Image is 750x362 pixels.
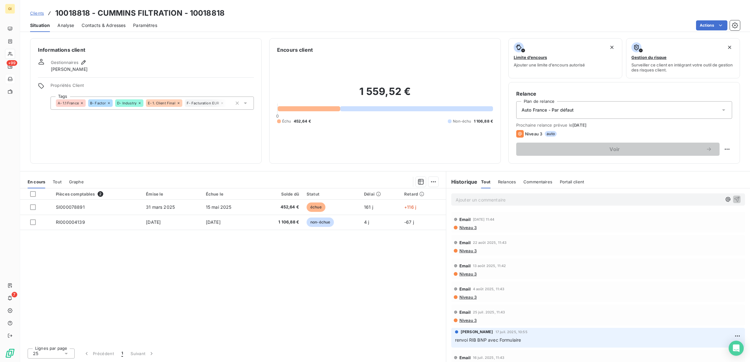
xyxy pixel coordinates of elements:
[80,347,118,360] button: Précédent
[206,191,253,197] div: Échue le
[30,10,44,16] a: Clients
[459,263,471,268] span: Email
[90,101,106,105] span: B- Factor
[294,118,311,124] span: 452,64 €
[51,66,88,72] span: [PERSON_NAME]
[631,62,735,72] span: Surveiller ce client en intégrant votre outil de gestion des risques client.
[33,350,38,357] span: 25
[404,191,442,197] div: Retard
[461,329,493,335] span: [PERSON_NAME]
[7,60,17,66] span: +99
[473,356,505,359] span: 16 juil. 2025, 11:43
[631,55,667,60] span: Gestion du risque
[276,113,279,118] span: 0
[53,179,62,184] span: Tout
[56,191,138,197] div: Pièces comptables
[187,101,219,105] span: F- Facturation EUR
[516,123,732,128] span: Prochaine relance prévue le
[572,123,587,128] span: [DATE]
[473,218,495,221] span: [DATE] 11:44
[626,38,740,78] button: Gestion du risqueSurveiller ce client en intégrant votre outil de gestion des risques client.
[56,204,85,210] span: SI000078891
[82,22,126,29] span: Contacts & Adresses
[307,202,325,212] span: échue
[729,341,744,356] div: Open Intercom Messenger
[277,46,313,54] h6: Encours client
[459,310,471,315] span: Email
[474,118,493,124] span: 1 106,88 €
[5,348,15,358] img: Logo LeanPay
[522,107,574,113] span: Auto France - Par défaut
[459,355,471,360] span: Email
[260,219,299,225] span: 1 106,88 €
[28,179,45,184] span: En cours
[146,219,161,225] span: [DATE]
[282,118,291,124] span: Échu
[146,204,175,210] span: 31 mars 2025
[498,179,516,184] span: Relances
[127,347,158,360] button: Suivant
[473,310,505,314] span: 25 juil. 2025, 11:43
[455,337,521,343] span: renvoi RIB BNP avec Formulaire
[516,143,720,156] button: Voir
[69,179,84,184] span: Graphe
[364,204,373,210] span: 161 j
[307,218,334,227] span: non-échue
[227,100,232,106] input: Ajouter une valeur
[56,219,85,225] span: RI000004139
[446,178,478,186] h6: Historique
[206,204,232,210] span: 15 mai 2025
[307,191,356,197] div: Statut
[404,204,416,210] span: +116 j
[523,179,552,184] span: Commentaires
[98,191,103,197] span: 2
[30,11,44,16] span: Clients
[514,55,547,60] span: Limite d’encours
[459,318,477,323] span: Niveau 3
[260,204,299,210] span: 452,64 €
[206,219,221,225] span: [DATE]
[38,46,254,54] h6: Informations client
[5,4,15,14] div: GI
[560,179,584,184] span: Portail client
[696,20,727,30] button: Actions
[508,38,622,78] button: Limite d’encoursAjouter une limite d’encours autorisé
[459,286,471,291] span: Email
[118,347,127,360] button: 1
[404,219,414,225] span: -67 j
[117,101,137,105] span: D- Industry
[30,22,50,29] span: Situation
[473,241,507,244] span: 22 août 2025, 11:43
[260,191,299,197] div: Solde dû
[364,191,397,197] div: Délai
[516,90,732,97] h6: Relance
[459,248,477,253] span: Niveau 3
[459,225,477,230] span: Niveau 3
[459,240,471,245] span: Email
[121,350,123,357] span: 1
[146,191,198,197] div: Émise le
[277,85,493,104] h2: 1 559,52 €
[514,62,585,67] span: Ajouter une limite d’encours autorisé
[453,118,471,124] span: Non-échu
[133,22,157,29] span: Paramètres
[51,83,254,92] span: Propriétés Client
[481,179,490,184] span: Tout
[525,131,542,136] span: Niveau 3
[459,271,477,276] span: Niveau 3
[58,101,79,105] span: A- 1.1 France
[364,219,369,225] span: 4 j
[51,60,78,65] span: Gestionnaires
[524,147,706,152] span: Voir
[55,8,225,19] h3: 10018818 - CUMMINS FILTRATION - 10018818
[473,264,506,268] span: 13 août 2025, 11:42
[496,330,528,334] span: 17 juil. 2025, 10:55
[473,287,505,291] span: 4 août 2025, 11:43
[545,131,557,137] span: auto
[57,22,74,29] span: Analyse
[459,217,471,222] span: Email
[459,295,477,300] span: Niveau 3
[12,292,17,297] span: 7
[148,101,175,105] span: E- 1. Client Final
